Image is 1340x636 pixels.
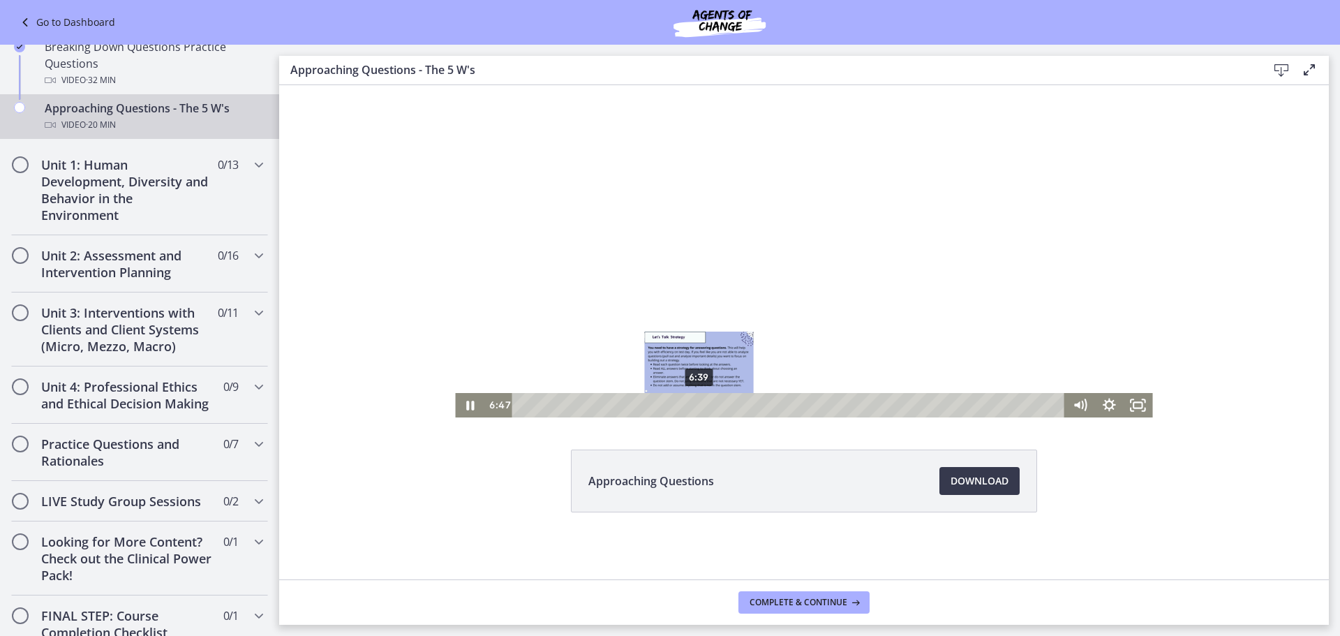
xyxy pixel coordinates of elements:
button: Mute [787,368,816,392]
h2: Looking for More Content? Check out the Clinical Power Pack! [41,533,211,584]
span: 0 / 16 [218,247,238,264]
span: · 32 min [86,72,116,89]
button: Fullscreen [844,368,874,392]
i: Completed [14,41,25,52]
iframe: Video Lesson [279,25,1329,417]
span: Approaching Questions [588,473,714,489]
div: Video [45,117,262,133]
h2: Unit 1: Human Development, Diversity and Behavior in the Environment [41,156,211,223]
span: 0 / 7 [223,436,238,452]
span: 0 / 13 [218,156,238,173]
button: Complete & continue [738,591,870,614]
span: Complete & continue [750,597,847,608]
h3: Approaching Questions - The 5 W's [290,61,1245,78]
h2: Unit 3: Interventions with Clients and Client Systems (Micro, Mezzo, Macro) [41,304,211,355]
span: 0 / 11 [218,304,238,321]
span: 0 / 1 [223,533,238,550]
a: Go to Dashboard [17,14,115,31]
h2: Unit 4: Professional Ethics and Ethical Decision Making [41,378,211,412]
div: Breaking Down Questions Practice Questions [45,38,262,89]
h2: LIVE Study Group Sessions [41,493,211,510]
span: Download [951,473,1008,489]
span: 0 / 9 [223,378,238,395]
img: Agents of Change Social Work Test Prep [636,6,803,39]
span: 0 / 2 [223,493,238,510]
div: Video [45,72,262,89]
a: Download [939,467,1020,495]
button: Show settings menu [815,368,844,392]
span: 0 / 1 [223,607,238,624]
h2: Unit 2: Assessment and Intervention Planning [41,247,211,281]
span: · 20 min [86,117,116,133]
div: Approaching Questions - The 5 W's [45,100,262,133]
h2: Practice Questions and Rationales [41,436,211,469]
